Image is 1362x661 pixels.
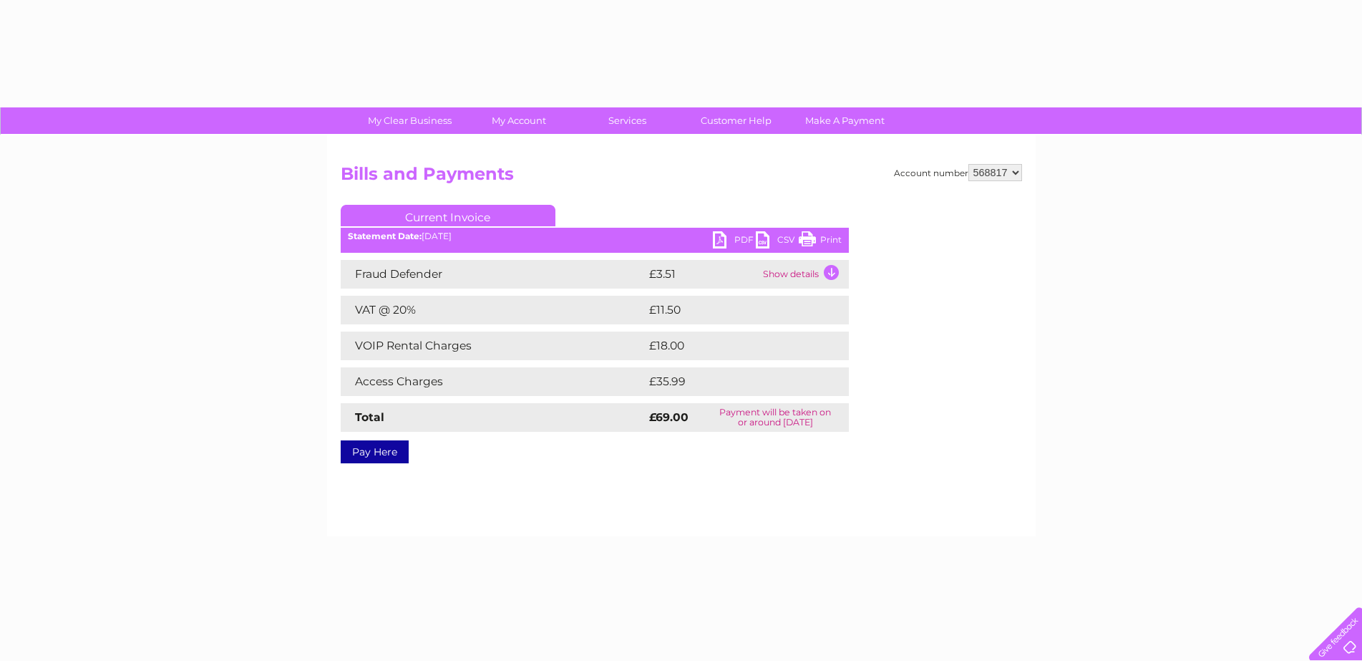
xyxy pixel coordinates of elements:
strong: £69.00 [649,410,689,424]
a: Customer Help [677,107,795,134]
td: VOIP Rental Charges [341,332,646,360]
a: Services [568,107,686,134]
td: Fraud Defender [341,260,646,289]
td: £35.99 [646,367,820,396]
h2: Bills and Payments [341,164,1022,191]
a: Make A Payment [786,107,904,134]
td: Payment will be taken on or around [DATE] [702,403,848,432]
a: CSV [756,231,799,252]
td: VAT @ 20% [341,296,646,324]
td: Show details [759,260,849,289]
div: [DATE] [341,231,849,241]
b: Statement Date: [348,231,422,241]
td: £18.00 [646,332,819,360]
a: My Account [459,107,578,134]
td: £3.51 [646,260,759,289]
td: £11.50 [646,296,817,324]
a: PDF [713,231,756,252]
div: Account number [894,164,1022,181]
a: Print [799,231,842,252]
a: Pay Here [341,440,409,463]
td: Access Charges [341,367,646,396]
strong: Total [355,410,384,424]
a: My Clear Business [351,107,469,134]
a: Current Invoice [341,205,555,226]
